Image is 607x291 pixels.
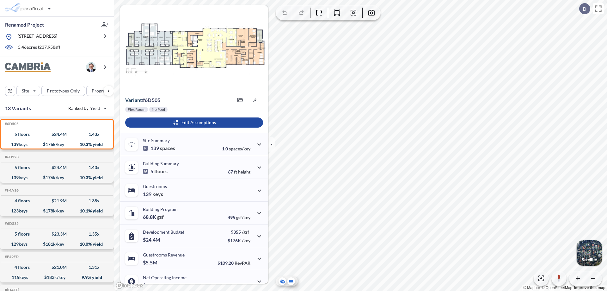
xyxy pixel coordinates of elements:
[143,282,158,288] p: $2.5M
[143,214,164,220] p: 68.8K
[143,161,179,166] p: Building Summary
[143,229,184,235] p: Development Budget
[279,277,286,285] button: Aerial View
[18,33,57,41] p: [STREET_ADDRESS]
[234,169,237,174] span: ft
[229,146,250,151] span: spaces/key
[228,215,250,220] p: 495
[242,229,249,235] span: /gsf
[3,255,19,259] h5: Click to copy the code
[583,6,586,12] p: D
[5,62,51,72] img: BrandImage
[235,260,250,266] span: RevPAR
[143,138,170,143] p: Site Summary
[238,169,250,174] span: height
[236,283,250,288] span: margin
[143,206,178,212] p: Building Program
[224,283,250,288] p: 45.0%
[125,117,263,128] button: Edit Assumptions
[41,86,85,96] button: Prototypes Only
[143,252,185,257] p: Guestrooms Revenue
[160,145,175,151] span: spaces
[228,229,250,235] p: $355
[143,237,161,243] p: $24.4M
[154,168,168,174] span: floors
[157,214,164,220] span: gsf
[143,168,168,174] p: 5
[143,145,175,151] p: 139
[92,88,109,94] p: Program
[577,240,602,266] img: Switcher Image
[143,259,158,266] p: $5.5M
[143,191,163,197] p: 139
[287,277,295,285] button: Site Plan
[3,122,19,126] h5: Click to copy the code
[228,169,250,174] p: 67
[3,221,19,226] h5: Click to copy the code
[90,105,101,111] span: Yield
[236,215,250,220] span: gsf/key
[18,44,60,51] p: 5.46 acres ( 237,958 sf)
[22,88,29,94] p: Site
[63,103,111,113] button: Ranked by Yield
[222,146,250,151] p: 1.0
[152,191,163,197] span: keys
[116,282,144,289] a: Mapbox homepage
[3,155,19,159] h5: Click to copy the code
[125,97,160,103] p: # 6d505
[577,240,602,266] button: Switcher ImageSatellite
[218,260,250,266] p: $109.20
[16,86,40,96] button: Site
[143,275,187,280] p: Net Operating Income
[574,286,605,290] a: Improve this map
[5,21,44,28] p: Renamed Project
[228,238,250,243] p: $176K
[125,97,142,103] span: Variant
[128,107,145,112] p: Flex Room
[143,184,167,189] p: Guestrooms
[181,119,216,126] p: Edit Assumptions
[3,188,19,193] h5: Click to copy the code
[152,107,165,112] p: No Pool
[242,238,250,243] span: /key
[47,88,80,94] p: Prototypes Only
[542,286,572,290] a: OpenStreetMap
[86,86,120,96] button: Program
[523,286,541,290] a: Mapbox
[582,257,597,262] p: Satellite
[86,62,96,72] img: user logo
[5,104,31,112] p: 13 Variants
